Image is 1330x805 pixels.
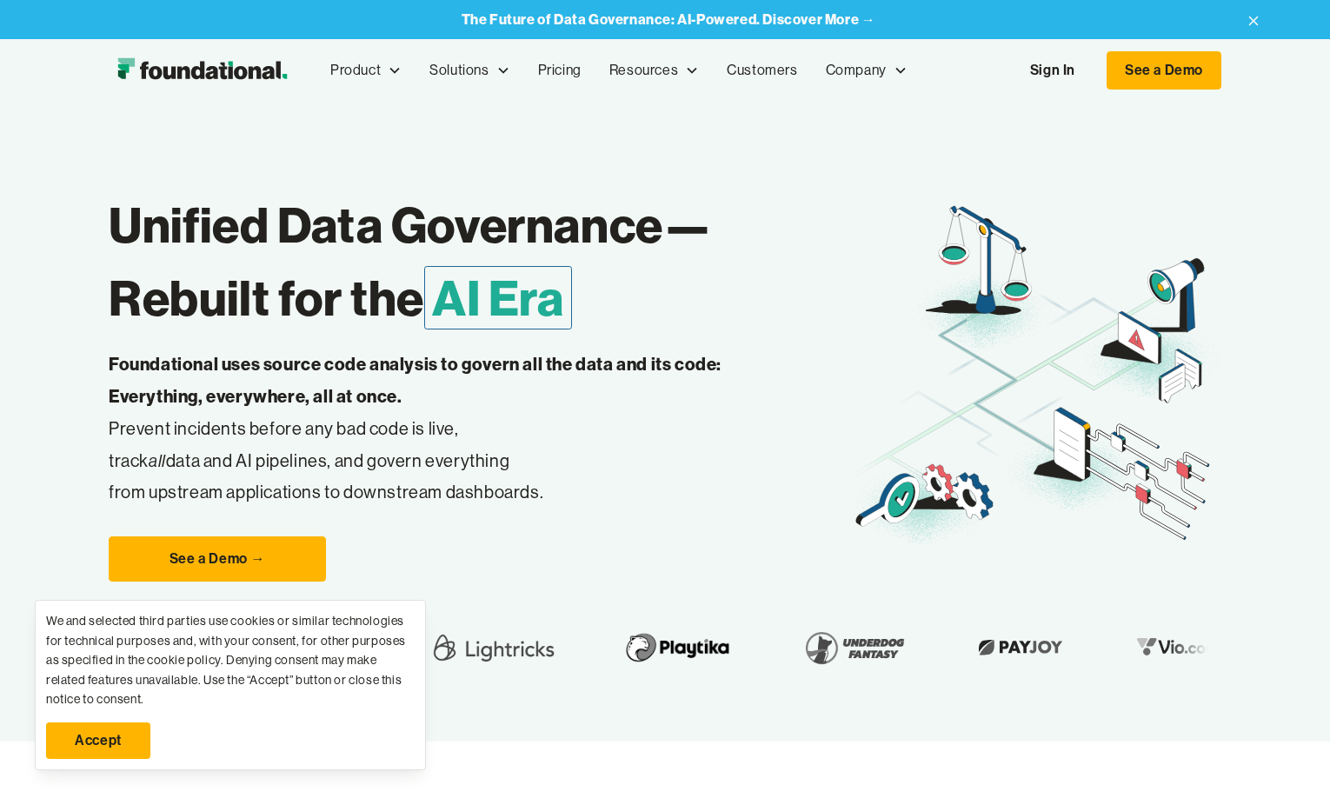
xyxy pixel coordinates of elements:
[462,11,876,28] a: The Future of Data Governance: AI-Powered. Discover More →
[330,59,381,82] div: Product
[609,59,678,82] div: Resources
[149,449,166,471] em: all
[46,722,150,759] a: Accept
[316,42,416,99] div: Product
[826,59,887,82] div: Company
[109,536,326,582] a: See a Demo →
[109,353,722,407] strong: Foundational uses source code analysis to govern all the data and its code: Everything, everywher...
[425,623,557,672] img: Lightricks
[429,59,489,82] div: Solutions
[967,634,1069,661] img: Payjoy
[793,623,911,672] img: Underdog Fantasy
[462,10,876,28] strong: The Future of Data Governance: AI-Powered. Discover More →
[713,42,811,99] a: Customers
[1013,52,1093,89] a: Sign In
[595,42,713,99] div: Resources
[109,349,776,509] p: Prevent incidents before any bad code is live, track data and AI pipelines, and govern everything...
[109,53,296,88] a: home
[424,266,572,329] span: AI Era
[109,189,850,335] h1: Unified Data Governance— Rebuilt for the
[46,611,415,709] div: We and selected third parties use cookies or similar technologies for technical purposes and, wit...
[1107,51,1221,90] a: See a Demo
[109,53,296,88] img: Foundational Logo
[812,42,921,99] div: Company
[524,42,595,99] a: Pricing
[416,42,523,99] div: Solutions
[613,623,737,672] img: Playtika
[1017,603,1330,805] iframe: Chat Widget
